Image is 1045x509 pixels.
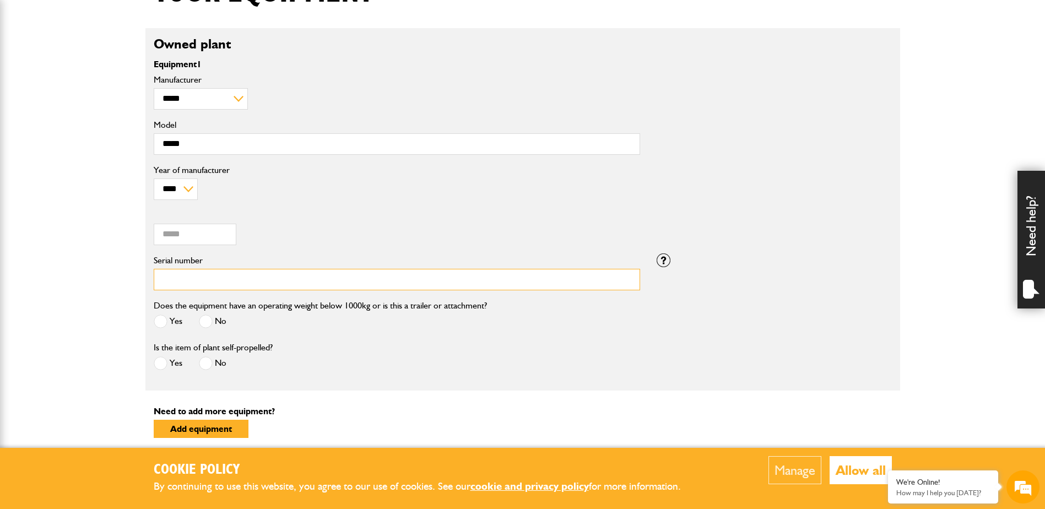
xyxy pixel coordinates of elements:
[154,121,640,129] label: Model
[19,61,46,77] img: d_20077148190_company_1631870298795_20077148190
[768,456,821,484] button: Manage
[199,356,226,370] label: No
[14,102,201,126] input: Enter your last name
[154,315,182,328] label: Yes
[470,480,589,492] a: cookie and privacy policy
[154,60,640,69] p: Equipment
[154,478,699,495] p: By continuing to use this website, you agree to our use of cookies. See our for more information.
[1017,171,1045,308] div: Need help?
[154,356,182,370] label: Yes
[830,456,892,484] button: Allow all
[14,167,201,191] input: Enter your phone number
[154,462,699,479] h2: Cookie Policy
[181,6,207,32] div: Minimize live chat window
[154,407,892,416] p: Need to add more equipment?
[154,36,892,52] h2: Owned plant
[14,134,201,159] input: Enter your email address
[154,166,640,175] label: Year of manufacturer
[154,75,640,84] label: Manufacturer
[154,343,273,352] label: Is the item of plant self-propelled?
[150,339,200,354] em: Start Chat
[199,315,226,328] label: No
[154,301,487,310] label: Does the equipment have an operating weight below 1000kg or is this a trailer or attachment?
[896,478,990,487] div: We're Online!
[14,199,201,330] textarea: Type your message and hit 'Enter'
[154,256,640,265] label: Serial number
[57,62,185,76] div: Chat with us now
[197,59,202,69] span: 1
[154,420,248,438] button: Add equipment
[896,489,990,497] p: How may I help you today?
